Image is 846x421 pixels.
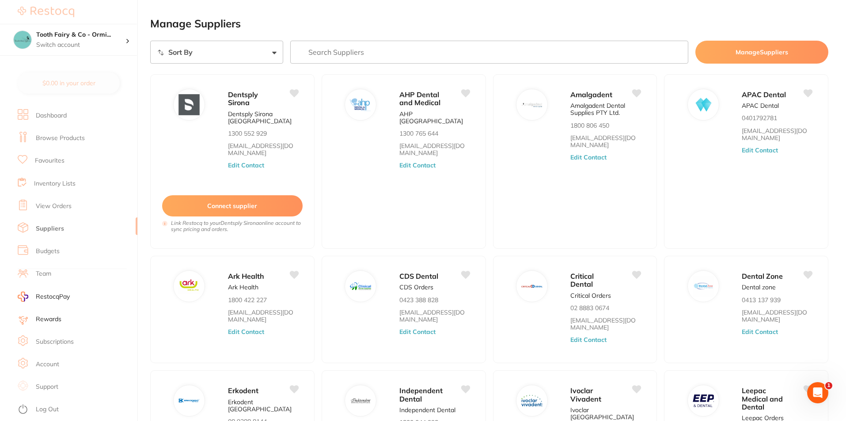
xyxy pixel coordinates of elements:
button: Edit Contact [570,336,607,343]
i: Link Restocq to your Dentsply Sirona online account to sync pricing and orders. [171,220,303,232]
button: Edit Contact [399,162,436,169]
button: Edit Contact [742,147,778,154]
p: 1800 806 450 [570,122,609,129]
button: Connect supplier [162,195,303,216]
a: Rewards [36,315,61,324]
p: 1800 422 227 [228,296,267,303]
a: Dashboard [36,111,67,120]
button: Edit Contact [399,328,436,335]
a: Favourites [35,156,64,165]
img: Restocq Logo [18,7,74,17]
button: $0.00 in your order [18,72,120,94]
button: Edit Contact [570,154,607,161]
span: Dental Zone [742,272,783,281]
button: Edit Contact [228,162,264,169]
img: Ark Health [179,276,200,297]
p: Dentsply Sirona [GEOGRAPHIC_DATA] [228,110,298,125]
p: Ivoclar [GEOGRAPHIC_DATA] [570,406,641,421]
img: Leepac Medical and Dental [693,390,714,411]
span: Leepac Medical and Dental [742,386,783,411]
span: Independent Dental [399,386,443,403]
span: Ark Health [228,272,264,281]
img: APAC Dental [693,94,714,115]
p: Critical Orders [570,292,611,299]
h4: Tooth Fairy & Co - Ormiston [36,30,125,39]
span: Dentsply Sirona [228,90,258,107]
button: Edit Contact [742,328,778,335]
img: Ivoclar Vivadent [521,390,543,411]
img: CDS Dental [350,276,371,297]
span: Critical Dental [570,272,594,288]
span: Erkodent [228,386,258,395]
p: Dental zone [742,284,776,291]
a: Team [36,269,51,278]
input: Search Suppliers [290,41,689,64]
p: 0401792781 [742,114,777,121]
iframe: Intercom live chat [807,382,828,403]
a: Budgets [36,247,60,256]
span: AHP Dental and Medical [399,90,440,107]
a: RestocqPay [18,292,70,302]
button: ManageSuppliers [695,41,828,64]
a: [EMAIL_ADDRESS][DOMAIN_NAME] [399,309,470,323]
span: RestocqPay [36,292,70,301]
img: Dentsply Sirona [179,94,200,115]
span: APAC Dental [742,90,786,99]
a: Suppliers [36,224,64,233]
a: Browse Products [36,134,85,143]
p: Amalgadent Dental Supplies PTY Ltd. [570,102,641,116]
span: 1 [825,382,832,389]
img: Tooth Fairy & Co - Ormiston [14,31,31,49]
a: View Orders [36,202,72,211]
p: AHP [GEOGRAPHIC_DATA] [399,110,470,125]
p: 0413 137 939 [742,296,781,303]
img: Independent Dental [350,390,371,411]
p: APAC Dental [742,102,779,109]
a: [EMAIL_ADDRESS][DOMAIN_NAME] [570,317,641,331]
a: [EMAIL_ADDRESS][DOMAIN_NAME] [399,142,470,156]
a: [EMAIL_ADDRESS][DOMAIN_NAME] [742,127,812,141]
span: Amalgadent [570,90,612,99]
a: [EMAIL_ADDRESS][DOMAIN_NAME] [228,309,298,323]
p: Erkodent [GEOGRAPHIC_DATA] [228,398,298,413]
p: Independent Dental [399,406,455,413]
p: 1300 552 929 [228,130,267,137]
a: Inventory Lists [34,179,76,188]
a: Subscriptions [36,338,74,346]
a: [EMAIL_ADDRESS][DOMAIN_NAME] [228,142,298,156]
img: Dental Zone [693,276,714,297]
img: RestocqPay [18,292,28,302]
p: 0423 388 828 [399,296,438,303]
button: Log Out [18,402,135,417]
span: CDS Dental [399,272,438,281]
p: 1300 765 644 [399,130,438,137]
img: AHP Dental and Medical [350,94,371,115]
a: [EMAIL_ADDRESS][DOMAIN_NAME] [570,134,641,148]
img: Erkodent [179,390,200,411]
p: 02 8883 0674 [570,304,609,311]
a: Account [36,360,59,369]
a: Log Out [36,405,59,414]
h2: Manage Suppliers [150,18,828,30]
a: [EMAIL_ADDRESS][DOMAIN_NAME] [742,309,812,323]
img: Critical Dental [521,276,543,297]
span: Ivoclar Vivadent [570,386,601,403]
p: Switch account [36,41,125,49]
button: Edit Contact [228,328,264,335]
a: Support [36,383,58,391]
img: Amalgadent [521,94,543,115]
p: CDS Orders [399,284,433,291]
p: Ark Health [228,284,258,291]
